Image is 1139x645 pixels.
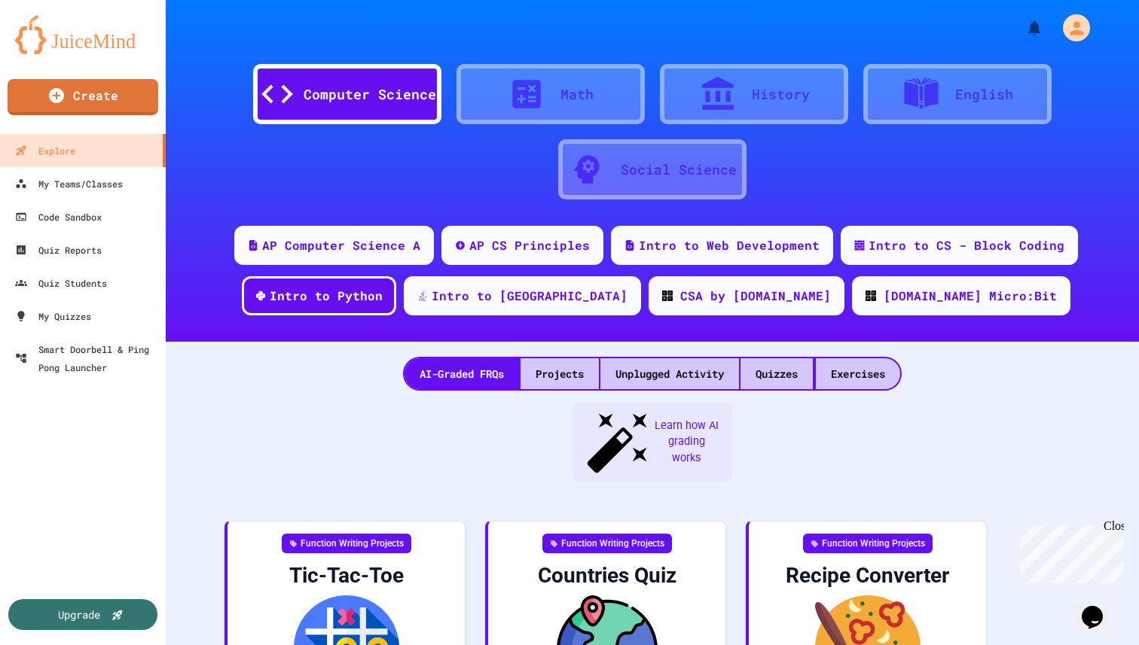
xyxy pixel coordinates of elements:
[997,15,1047,41] div: My Notifications
[866,291,876,301] img: CODE_logo_RGB.png
[741,358,813,389] div: Quizzes
[15,274,107,292] div: Quiz Students
[662,291,673,301] img: CODE_logo_RGB.png
[560,84,594,105] div: Math
[262,236,420,254] div: AP Computer Science A
[884,287,1057,305] div: [DOMAIN_NAME] Micro:Bit
[240,562,453,589] div: Tic-Tac-Toe
[752,84,810,105] div: History
[6,6,104,96] div: Chat with us now!Close
[803,534,933,553] div: Function Writing Projects
[1047,11,1094,45] div: My Account
[500,562,713,589] div: Countries Quiz
[680,287,831,305] div: CSA by [DOMAIN_NAME]
[282,534,411,553] div: Function Writing Projects
[405,358,519,389] div: AI-Graded FRQs
[15,208,102,226] div: Code Sandbox
[542,534,672,553] div: Function Writing Projects
[621,160,737,180] div: Social Science
[15,307,91,325] div: My Quizzes
[600,358,739,389] div: Unplugged Activity
[15,241,102,259] div: Quiz Reports
[15,340,160,376] div: Smart Doorbell & Ping Pong Launcher
[869,236,1064,254] div: Intro to CS - Block Coding
[8,79,158,115] a: Create
[15,141,75,160] div: Explore
[1014,519,1124,583] iframe: chat widget
[652,418,720,467] span: Learn how AI grading works
[761,562,974,589] div: Recipe Converter
[304,84,436,105] div: Computer Science
[955,84,1013,105] div: English
[432,287,628,305] div: Intro to [GEOGRAPHIC_DATA]
[521,358,599,389] div: Projects
[15,15,151,54] img: logo-orange.svg
[58,607,100,622] div: Upgrade
[469,236,590,254] div: AP CS Principles
[15,175,123,193] div: My Teams/Classes
[270,287,383,305] div: Intro to Python
[816,358,900,389] div: Exercises
[639,236,820,254] div: Intro to Web Development
[1076,585,1124,630] iframe: chat widget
